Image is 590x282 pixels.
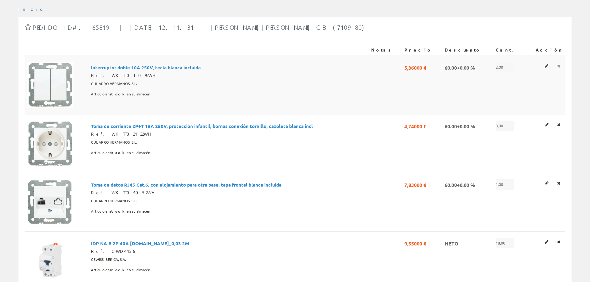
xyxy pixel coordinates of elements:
a: Eliminar [555,179,562,187]
span: GEWISS IBERICA, S.A. [91,254,126,265]
span: 60.00+0.00 % [445,62,475,72]
span: Artículo en en su almacén [91,206,150,217]
span: Toma de corriente 2P+T 16A 250V, protección infantil, bornas conexión tornillo, cazoleta blanca incl [91,121,313,131]
span: 7,83000 € [404,179,426,190]
span: 18,00 [496,238,514,248]
span: 1,00 [496,179,514,190]
a: Eliminar [555,62,562,70]
span: 2,00 [496,62,514,72]
span: GUIJARRO HERMANOS, S.L. [91,137,137,148]
th: Descuento [442,44,493,56]
span: 9,55000 € [404,238,426,248]
b: stock [110,150,127,155]
img: Foto artículo Toma de datos RJ45 Cat.6, con alojamiento para otra base, tapa frontal blanca inclu... [27,179,73,225]
span: Pedido ID#: 65819 | [DATE] 12:11:31 | [PERSON_NAME]-[PERSON_NAME] CB (710980) [33,24,367,31]
div: Ref. WKTT02122WH [91,131,367,137]
th: Acción [525,44,565,56]
b: stock [110,91,127,96]
div: Ref. GWD4456 [91,248,367,254]
a: Eliminar [555,238,562,246]
a: Editar [543,121,550,129]
div: Ref. WKTT01092WH [91,72,367,79]
th: Notas [369,44,402,56]
a: Inicio [18,6,45,12]
span: Artículo en en su almacén [91,265,150,275]
div: Ref. WKTT04052WH [91,190,367,196]
span: 5,36000 € [404,62,426,72]
img: Foto artículo Interruptor doble 10A 250V, tecla blanca incluida (150.90543259557x150) [27,62,73,108]
span: Toma de datos RJ45 Cat.6, con alojamiento para otra base, tapa frontal blanca incluida [91,179,281,190]
b: stock [110,267,127,272]
span: 60.00+0.00 % [445,121,475,131]
th: Precio [402,44,442,56]
span: Artículo en en su almacén [91,148,150,158]
img: Foto artículo Toma de corriente 2P+T 16A 250V, protección infantil, bornas conexión tornillo, caz... [27,121,74,167]
span: 60.00+0.00 % [445,179,475,190]
th: Cant. [493,44,525,56]
span: Artículo en en su almacén [91,89,150,99]
span: 3,00 [496,121,514,131]
a: Editar [543,179,550,187]
span: NETO [445,238,458,248]
span: 4,74000 € [404,121,426,131]
b: stock [110,209,127,214]
span: GUIJARRO HERMANOS, S.L. [91,196,137,206]
span: GUIJARRO HERMANOS, S.L. [91,79,137,89]
span: IDP NA-B 2P 40A [DOMAIN_NAME]_0,03 2M [91,238,189,248]
a: Editar [543,238,550,246]
a: Eliminar [555,121,562,129]
a: Editar [543,62,550,70]
span: Interruptor doble 10A 250V, tecla blanca incluida [91,62,201,72]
